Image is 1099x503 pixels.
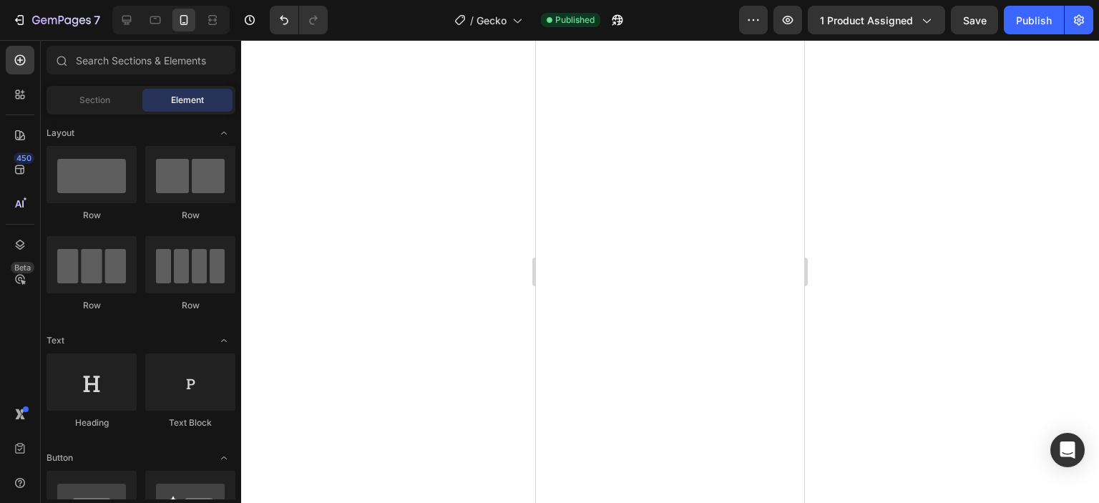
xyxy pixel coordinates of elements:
[951,6,998,34] button: Save
[820,13,913,28] span: 1 product assigned
[47,127,74,140] span: Layout
[145,209,235,222] div: Row
[1004,6,1064,34] button: Publish
[47,299,137,312] div: Row
[145,416,235,429] div: Text Block
[470,13,474,28] span: /
[47,209,137,222] div: Row
[270,6,328,34] div: Undo/Redo
[11,262,34,273] div: Beta
[94,11,100,29] p: 7
[14,152,34,164] div: 450
[213,329,235,352] span: Toggle open
[1050,433,1085,467] div: Open Intercom Messenger
[808,6,945,34] button: 1 product assigned
[6,6,107,34] button: 7
[47,416,137,429] div: Heading
[555,14,595,26] span: Published
[963,14,987,26] span: Save
[79,94,110,107] span: Section
[213,122,235,145] span: Toggle open
[47,451,73,464] span: Button
[47,46,235,74] input: Search Sections & Elements
[536,40,804,503] iframe: Design area
[171,94,204,107] span: Element
[145,299,235,312] div: Row
[47,334,64,347] span: Text
[1016,13,1052,28] div: Publish
[477,13,507,28] span: Gecko
[213,446,235,469] span: Toggle open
